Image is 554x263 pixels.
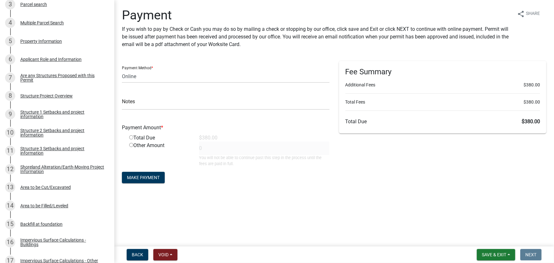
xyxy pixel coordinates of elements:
span: Back [132,252,143,257]
button: Make Payment [122,172,165,183]
span: $380.00 [524,82,540,88]
span: Next [525,252,537,257]
div: 8 [5,91,15,101]
div: Backfill at foundation [20,222,63,226]
div: Structure 1 Setbacks and project information [20,110,104,119]
div: Impervious Surface Calculations - Buildings [20,238,104,247]
button: shareShare [512,8,545,20]
div: 9 [5,109,15,119]
div: Shoreland Alteration/Earth-Moving Project Information [20,165,104,174]
li: Total Fees [345,99,540,105]
div: Structure 2 Setbacks and project information [20,128,104,137]
div: Area to be Cut/Excavated [20,185,71,190]
i: share [517,10,525,18]
div: Structure 3 Setbacks and project information [20,146,104,155]
div: Other Amount [124,142,194,167]
div: Structure Project Overview [20,94,73,98]
div: 15 [5,219,15,229]
div: 5 [5,36,15,46]
h6: Total Due [345,118,540,125]
button: Back [127,249,148,260]
span: Save & Exit [482,252,506,257]
span: Share [526,10,540,18]
div: Parcel search [20,2,47,7]
span: Make Payment [127,175,160,180]
h1: Payment [122,8,512,23]
p: If you wish to pay by Check or Cash you may do so by mailing a check or stopping by our office, c... [122,25,512,48]
li: Additional Fees [345,82,540,88]
span: $380.00 [524,99,540,105]
div: Area to be Filled/Leveled [20,204,68,208]
h6: Fee Summary [345,67,540,77]
div: Property Information [20,39,62,44]
button: Save & Exit [477,249,515,260]
span: Void [158,252,169,257]
div: Impervious Surface Calculations - Other [20,259,98,263]
div: 16 [5,237,15,247]
span: $380.00 [522,118,540,125]
div: Applicant Role and Information [20,57,82,62]
div: Total Due [124,134,194,142]
div: Are any Structures Proposed with this Permit [20,73,104,82]
div: 13 [5,182,15,192]
button: Void [153,249,177,260]
div: 10 [5,128,15,138]
div: Payment Amount [117,124,334,131]
div: 11 [5,146,15,156]
button: Next [520,249,542,260]
div: 12 [5,164,15,174]
div: Multiple Parcel Search [20,21,64,25]
div: 7 [5,73,15,83]
div: 6 [5,54,15,64]
div: 4 [5,18,15,28]
div: 14 [5,201,15,211]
